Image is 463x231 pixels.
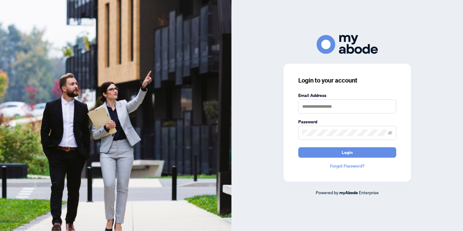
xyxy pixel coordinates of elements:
label: Password [298,118,396,125]
span: Powered by [316,190,338,195]
label: Email Address [298,92,396,99]
img: ma-logo [317,35,378,54]
h3: Login to your account [298,76,396,85]
a: myAbode [339,189,358,196]
span: eye-invisible [388,131,392,135]
span: Enterprise [359,190,379,195]
button: Login [298,147,396,158]
a: Forgot Password? [298,163,396,169]
span: Login [342,148,353,157]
